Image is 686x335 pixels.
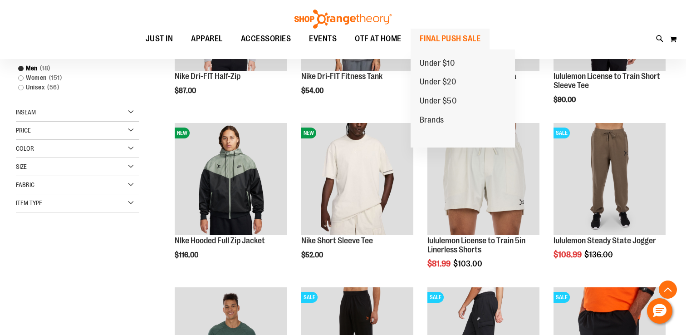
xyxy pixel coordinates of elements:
[170,118,291,282] div: product
[146,29,173,49] span: JUST IN
[346,29,411,49] a: OTF AT HOME
[301,87,325,95] span: $54.00
[182,29,232,49] a: APPAREL
[175,72,240,81] a: Nike Dri-FIT Half-Zip
[554,96,577,104] span: $90.00
[241,29,291,49] span: ACCESSORIES
[300,29,346,49] a: EVENTS
[549,118,670,282] div: product
[647,298,672,324] button: Hello, have a question? Let’s chat.
[554,128,570,138] span: SALE
[14,83,132,92] a: Unisex56
[420,59,455,70] span: Under $10
[423,118,544,291] div: product
[659,281,677,299] button: Back To Top
[232,29,300,49] a: ACCESSORIES
[420,77,456,89] span: Under $20
[554,236,656,245] a: lululemon Steady State Jogger
[584,250,614,259] span: $136.00
[411,92,466,111] a: Under $50
[14,64,132,73] a: Men18
[355,29,402,49] span: OTF AT HOME
[47,73,64,83] span: 151
[427,292,444,303] span: SALE
[554,123,666,236] a: lululemon Steady State JoggerSALE
[554,123,666,235] img: lululemon Steady State Jogger
[175,236,265,245] a: NIke Hooded Full Zip Jacket
[297,118,418,282] div: product
[175,128,190,138] span: NEW
[411,49,515,148] ul: FINAL PUSH SALE
[301,292,318,303] span: SALE
[411,111,453,130] a: Brands
[16,127,31,134] span: Price
[301,72,382,81] a: Nike Dri-FIT Fitness Tank
[175,123,287,235] img: NIke Hooded Full Zip Jacket
[420,115,444,127] span: Brands
[411,29,490,49] a: FINAL PUSH SALE
[427,123,539,235] img: lululemon License to Train 5in Linerless Shorts
[453,259,484,268] span: $103.00
[175,87,197,95] span: $87.00
[45,83,61,92] span: 56
[427,236,525,254] a: lululemon License to Train 5in Linerless Shorts
[301,128,316,138] span: NEW
[175,123,287,236] a: NIke Hooded Full Zip JacketNEW
[16,145,34,152] span: Color
[137,29,182,49] a: JUST IN
[16,108,36,116] span: Inseam
[554,250,583,259] span: $108.99
[301,123,413,235] img: Nike Short Sleeve Tee
[301,251,324,259] span: $52.00
[293,10,393,29] img: Shop Orangetheory
[14,73,132,83] a: Women151
[420,29,481,49] span: FINAL PUSH SALE
[16,163,27,170] span: Size
[301,236,373,245] a: Nike Short Sleeve Tee
[309,29,337,49] span: EVENTS
[16,199,42,207] span: Item Type
[427,123,539,236] a: lululemon License to Train 5in Linerless ShortsSALE
[411,54,464,73] a: Under $10
[191,29,223,49] span: APPAREL
[301,123,413,236] a: Nike Short Sleeve TeeNEW
[16,181,34,188] span: Fabric
[427,259,452,268] span: $81.99
[411,73,465,92] a: Under $20
[175,251,200,259] span: $116.00
[554,72,660,90] a: lululemon License to Train Short Sleeve Tee
[420,96,457,108] span: Under $50
[554,292,570,303] span: SALE
[38,64,53,73] span: 18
